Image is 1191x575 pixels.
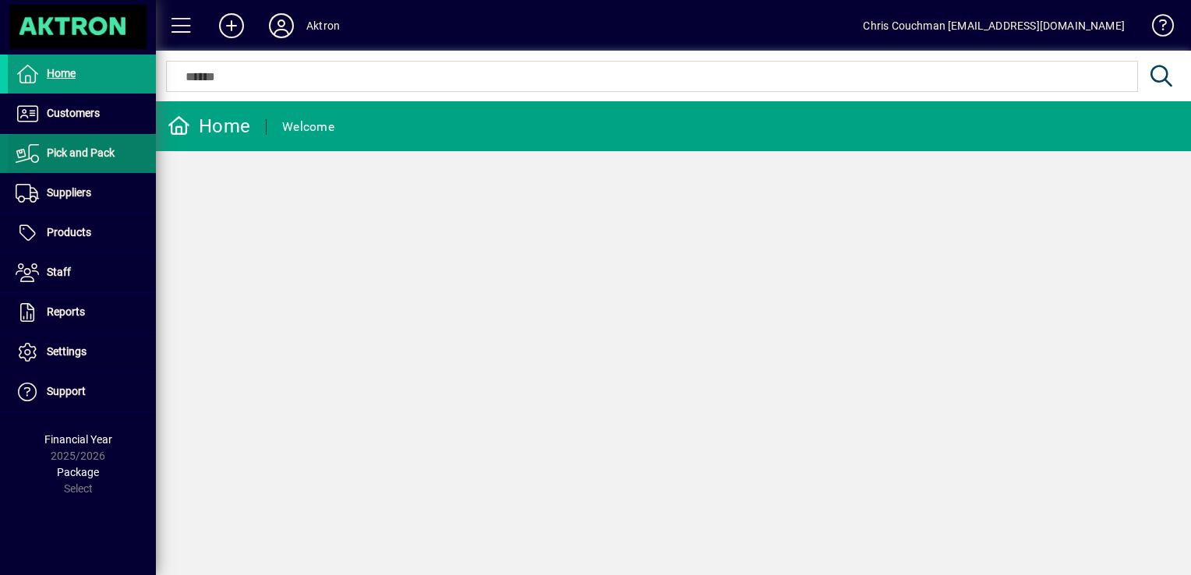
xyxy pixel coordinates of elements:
span: Products [47,226,91,238]
span: Staff [47,266,71,278]
a: Customers [8,94,156,133]
span: Financial Year [44,433,112,446]
a: Pick and Pack [8,134,156,173]
div: Home [168,114,250,139]
a: Staff [8,253,156,292]
span: Suppliers [47,186,91,199]
span: Pick and Pack [47,146,115,159]
div: Aktron [306,13,340,38]
a: Products [8,213,156,252]
span: Customers [47,107,100,119]
div: Welcome [282,115,334,139]
a: Reports [8,293,156,332]
span: Settings [47,345,87,358]
a: Support [8,372,156,411]
a: Knowledge Base [1140,3,1172,54]
div: Chris Couchman [EMAIL_ADDRESS][DOMAIN_NAME] [863,13,1125,38]
span: Home [47,67,76,79]
button: Profile [256,12,306,40]
a: Suppliers [8,174,156,213]
a: Settings [8,333,156,372]
button: Add [207,12,256,40]
span: Support [47,385,86,397]
span: Package [57,466,99,478]
span: Reports [47,305,85,318]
